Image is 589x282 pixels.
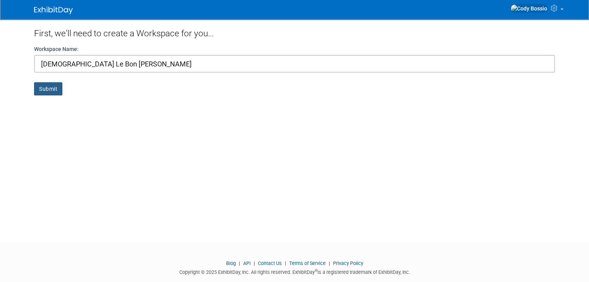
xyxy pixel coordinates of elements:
div: First, we'll need to create a Workspace for you... [34,19,555,45]
label: Workspace Name: [34,45,79,53]
a: Contact Us [258,260,282,266]
span: | [327,260,332,266]
span: | [237,260,242,266]
a: Privacy Policy [333,260,363,266]
a: Terms of Service [289,260,326,266]
button: Submit [34,82,62,95]
a: Blog [226,260,236,266]
span: | [252,260,257,266]
sup: ® [315,268,318,273]
input: Name of your organization [34,55,555,73]
img: Cody Bossio [510,4,548,13]
img: ExhibitDay [34,7,73,14]
span: | [283,260,288,266]
a: API [243,260,251,266]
